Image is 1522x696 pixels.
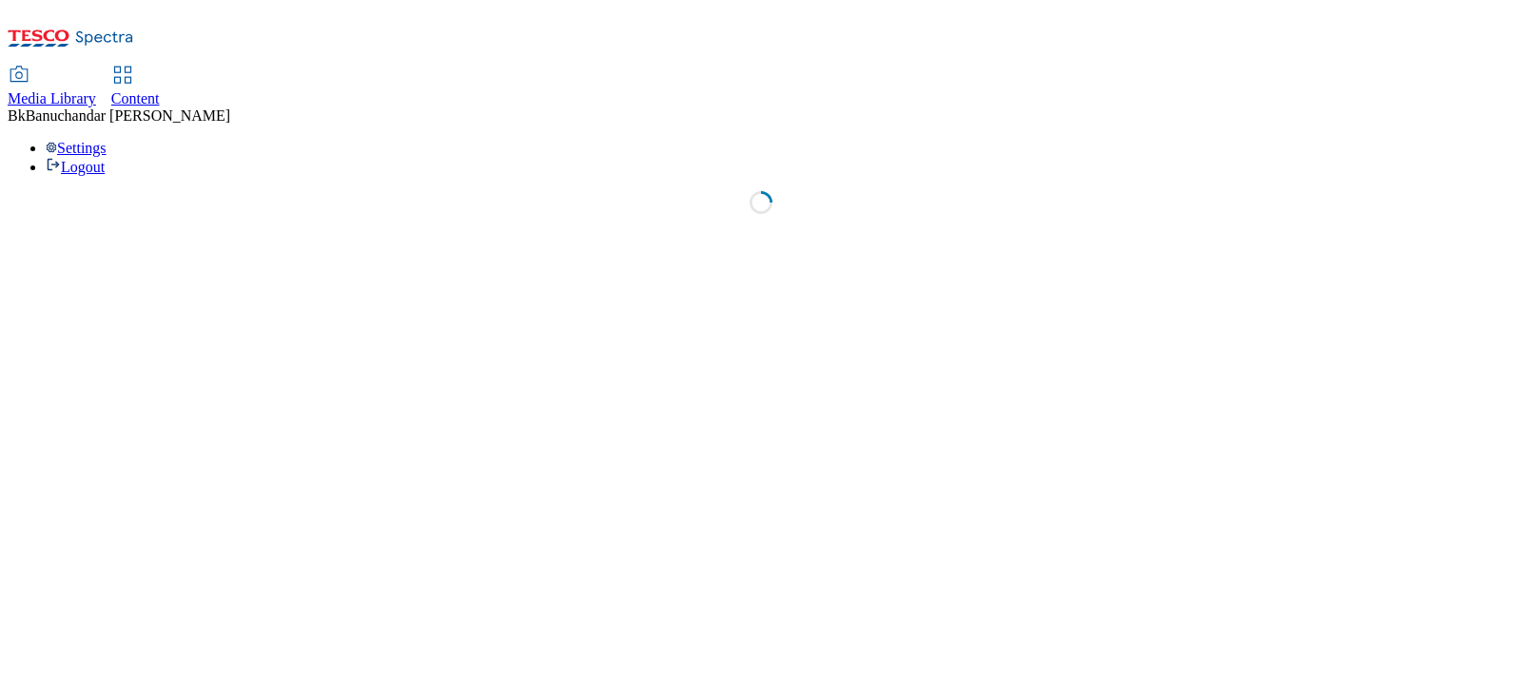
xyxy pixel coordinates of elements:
a: Settings [46,140,107,156]
a: Media Library [8,68,96,107]
span: Banuchandar [PERSON_NAME] [26,107,231,124]
span: Bk [8,107,26,124]
span: Content [111,90,160,106]
a: Content [111,68,160,107]
a: Logout [46,159,105,175]
span: Media Library [8,90,96,106]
